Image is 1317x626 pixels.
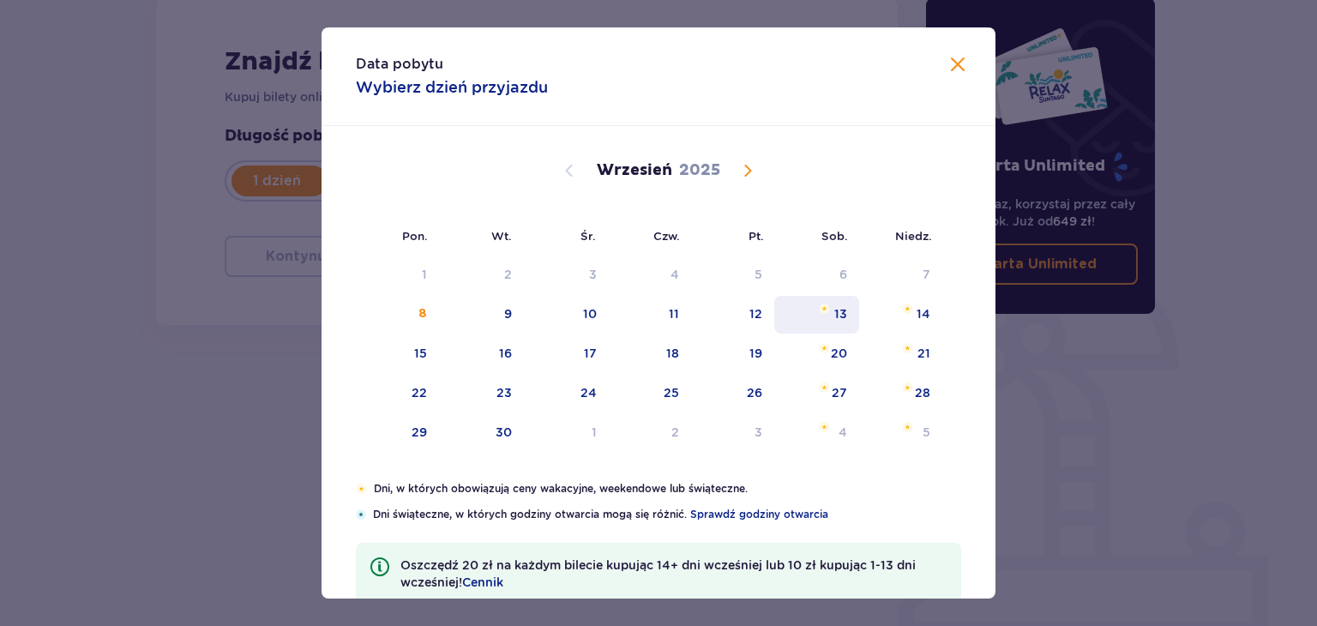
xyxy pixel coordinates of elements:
[356,55,443,74] p: Data pobytu
[524,256,609,294] td: Not available. środa, 3 września 2025
[422,266,427,283] div: 1
[671,266,679,283] div: 4
[609,256,692,294] td: Not available. czwartek, 4 września 2025
[859,256,942,294] td: Not available. niedziela, 7 września 2025
[669,305,679,322] div: 11
[653,229,680,243] small: Czw.
[839,266,847,283] div: 6
[859,296,942,334] td: niedziela, 14 września 2025
[322,126,995,481] div: Calendar
[774,256,859,294] td: Not available. sobota, 6 września 2025
[755,266,762,283] div: 5
[589,266,597,283] div: 3
[691,256,774,294] td: Not available. piątek, 5 września 2025
[821,229,848,243] small: Sob.
[691,296,774,334] td: piątek, 12 września 2025
[356,77,548,98] p: Wybierz dzień przyjazdu
[609,296,692,334] td: czwartek, 11 września 2025
[439,296,524,334] td: wtorek, 9 września 2025
[597,160,672,181] p: Wrzesień
[504,266,512,283] div: 2
[491,229,512,243] small: Wt.
[524,296,609,334] td: środa, 10 września 2025
[402,229,428,243] small: Pon.
[774,296,859,334] td: sobota, 13 września 2025
[834,305,847,322] div: 13
[356,296,439,334] td: poniedziałek, 8 września 2025
[583,305,597,322] div: 10
[418,305,427,322] div: 8
[580,229,596,243] small: Śr.
[895,229,932,243] small: Niedz.
[356,256,439,294] td: Not available. poniedziałek, 1 września 2025
[504,305,512,322] div: 9
[749,305,762,322] div: 12
[439,256,524,294] td: Not available. wtorek, 2 września 2025
[679,160,720,181] p: 2025
[749,229,764,243] small: Pt.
